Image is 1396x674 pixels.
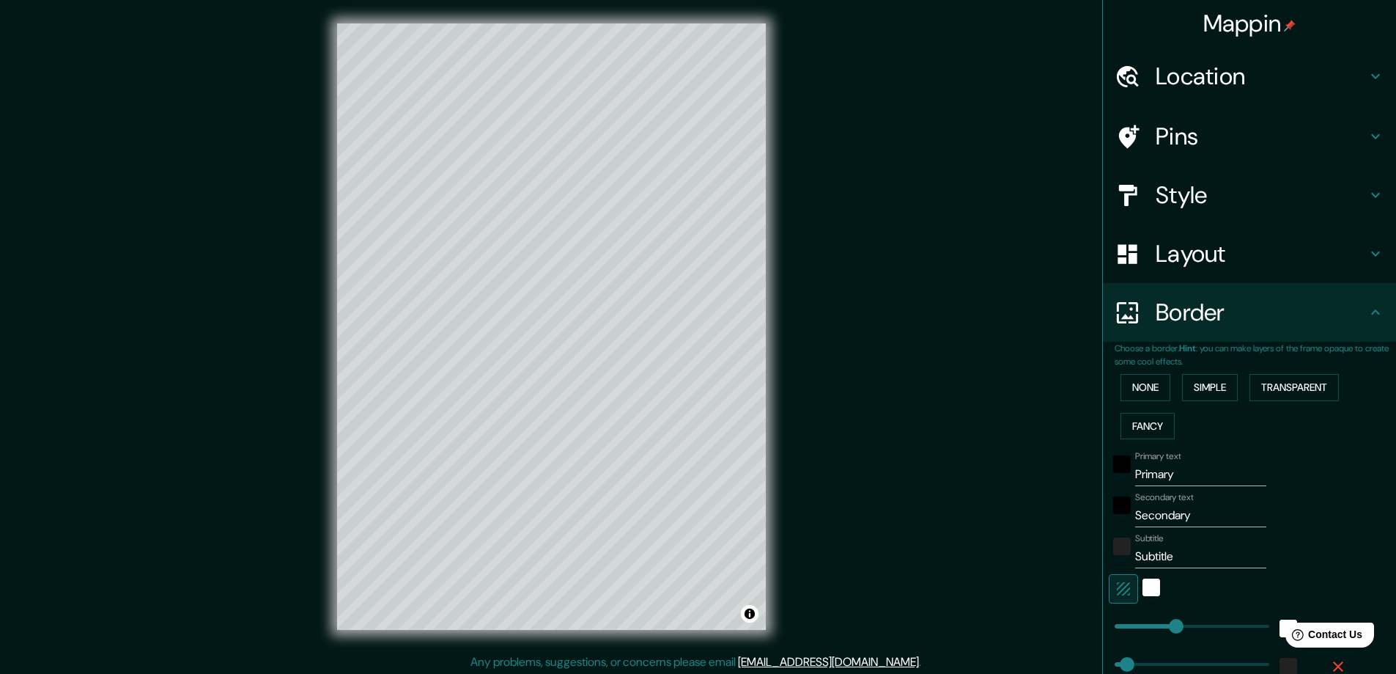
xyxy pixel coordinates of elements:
[1135,491,1194,504] label: Secondary text
[1203,9,1296,38] h4: Mappin
[1103,283,1396,342] div: Border
[923,653,926,671] div: .
[1113,455,1131,473] button: black
[1156,239,1367,268] h4: Layout
[1182,374,1238,401] button: Simple
[1103,107,1396,166] div: Pins
[1156,62,1367,91] h4: Location
[1113,497,1131,514] button: black
[1284,20,1296,32] img: pin-icon.png
[1120,374,1170,401] button: None
[1142,579,1160,596] button: white
[738,654,919,670] a: [EMAIL_ADDRESS][DOMAIN_NAME]
[1115,342,1396,368] p: Choose a border. : you can make layers of the frame opaque to create some cool effects.
[1103,166,1396,224] div: Style
[470,653,921,671] p: Any problems, suggestions, or concerns please email .
[1103,47,1396,106] div: Location
[1135,532,1164,545] label: Subtitle
[1156,180,1367,210] h4: Style
[741,605,758,623] button: Toggle attribution
[1266,617,1380,658] iframe: Help widget launcher
[1103,224,1396,283] div: Layout
[1120,413,1175,440] button: Fancy
[1249,374,1339,401] button: Transparent
[1113,538,1131,555] button: color-222222
[1156,122,1367,151] h4: Pins
[921,653,923,671] div: .
[1179,343,1196,354] b: Hint
[1135,450,1181,463] label: Primary text
[1156,298,1367,327] h4: Border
